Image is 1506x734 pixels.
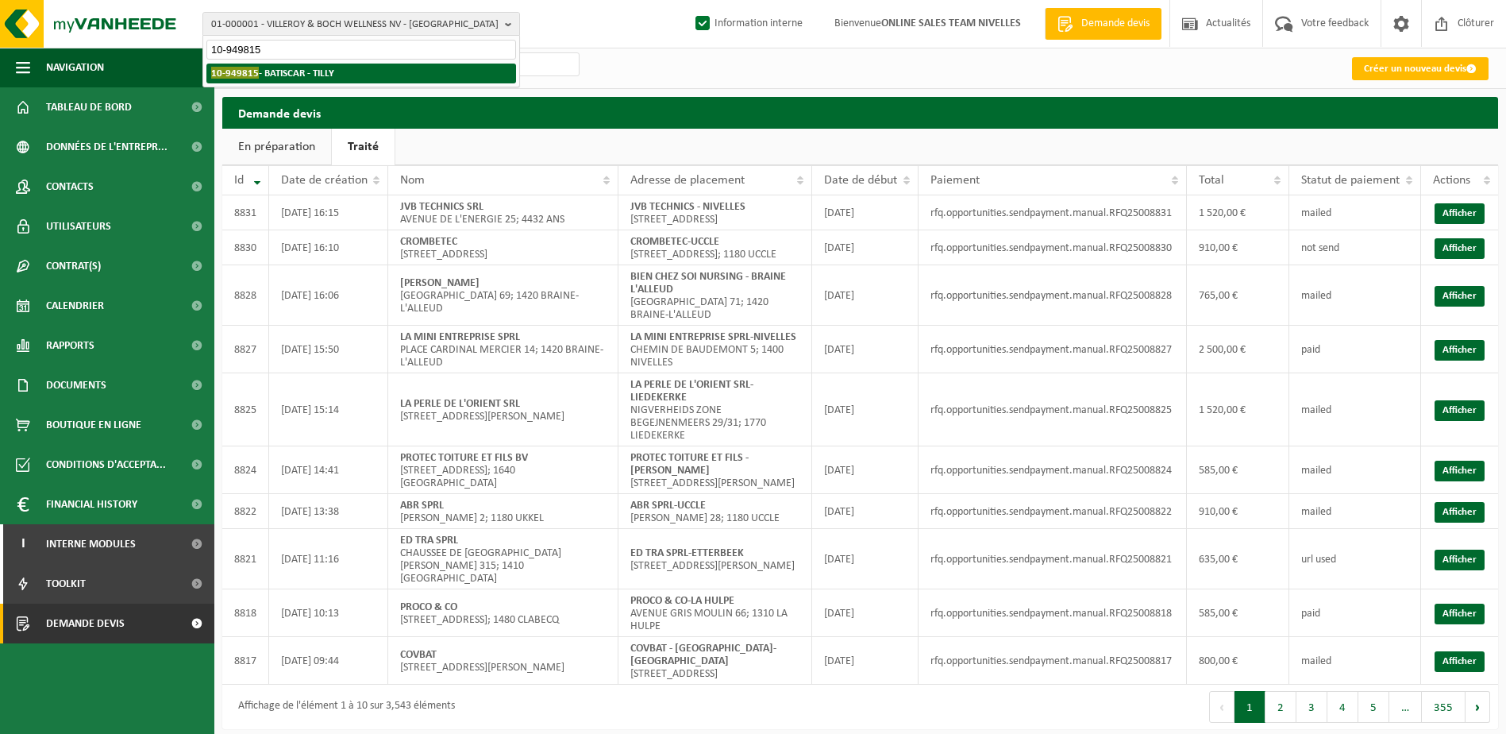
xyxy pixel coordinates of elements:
[881,17,1021,29] strong: ONLINE SALES TEAM NIVELLES
[222,637,269,685] td: 8817
[222,589,269,637] td: 8818
[46,127,168,167] span: Données de l'entrepr...
[400,201,483,213] strong: JVB TECHNICS SRL
[269,265,388,326] td: [DATE] 16:06
[812,230,919,265] td: [DATE]
[1466,691,1490,723] button: Next
[1422,691,1466,723] button: 355
[1187,265,1289,326] td: 765,00 €
[1433,174,1470,187] span: Actions
[222,195,269,230] td: 8831
[1187,230,1289,265] td: 910,00 €
[1435,604,1485,624] a: Afficher
[1301,608,1320,620] span: paid
[919,230,1187,265] td: rfq.opportunities.sendpayment.manual.RFQ25008830
[692,12,803,36] label: Information interne
[812,373,919,446] td: [DATE]
[618,326,812,373] td: CHEMIN DE BAUDEMONT 5; 1400 NIVELLES
[1296,691,1327,723] button: 3
[1301,242,1339,254] span: not send
[630,271,786,296] strong: BIEN CHEZ SOI NURSING - BRAINE L'ALLEUD
[630,236,719,248] strong: CROMBETEC-UCCLE
[919,637,1187,685] td: rfq.opportunities.sendpayment.manual.RFQ25008817
[1358,691,1389,723] button: 5
[1187,589,1289,637] td: 585,00 €
[618,529,812,589] td: [STREET_ADDRESS][PERSON_NAME]
[206,40,516,60] input: Chercher des succursales liées
[919,446,1187,494] td: rfq.opportunities.sendpayment.manual.RFQ25008824
[1352,57,1489,80] a: Créer un nouveau devis
[618,446,812,494] td: [STREET_ADDRESS][PERSON_NAME]
[1301,554,1336,566] span: url used
[630,500,706,512] strong: ABR SPRL-UCCLE
[1187,494,1289,529] td: 910,00 €
[1301,404,1331,416] span: mailed
[400,535,458,547] strong: ED TRA SPRL
[1435,203,1485,224] a: Afficher
[1435,461,1485,481] a: Afficher
[269,589,388,637] td: [DATE] 10:13
[281,174,368,187] span: Date de création
[1435,550,1485,570] a: Afficher
[919,265,1187,326] td: rfq.opportunities.sendpayment.manual.RFQ25008828
[824,174,897,187] span: Date de début
[630,643,776,667] strong: COVBAT - [GEOGRAPHIC_DATA]-[GEOGRAPHIC_DATA]
[46,365,106,405] span: Documents
[1327,691,1358,723] button: 4
[1187,446,1289,494] td: 585,00 €
[1077,16,1154,32] span: Demande devis
[618,230,812,265] td: [STREET_ADDRESS]; 1180 UCCLE
[222,265,269,326] td: 8828
[332,129,395,165] a: Traité
[630,379,753,404] strong: LA PERLE DE L'ORIENT SRL-LIEDEKERKE
[630,201,745,213] strong: JVB TECHNICS - NIVELLES
[388,529,618,589] td: CHAUSSEE DE [GEOGRAPHIC_DATA][PERSON_NAME] 315; 1410 [GEOGRAPHIC_DATA]
[1301,174,1400,187] span: Statut de paiement
[1435,238,1485,259] a: Afficher
[16,524,30,564] span: I
[222,326,269,373] td: 8827
[388,589,618,637] td: [STREET_ADDRESS]; 1480 CLABECQ
[46,167,94,207] span: Contacts
[269,373,388,446] td: [DATE] 15:14
[1199,174,1224,187] span: Total
[222,446,269,494] td: 8824
[400,601,457,613] strong: PROCO & CO
[400,500,444,512] strong: ABR SPRL
[1435,286,1485,307] a: Afficher
[400,174,425,187] span: Nom
[46,524,136,564] span: Interne modules
[1389,691,1422,723] span: …
[618,494,812,529] td: [PERSON_NAME] 28; 1180 UCCLE
[1301,465,1331,477] span: mailed
[269,529,388,589] td: [DATE] 11:16
[211,67,334,79] strong: - BATISCAR - TILLY
[269,637,388,685] td: [DATE] 09:44
[630,174,745,187] span: Adresse de placement
[1187,529,1289,589] td: 635,00 €
[400,277,480,289] strong: [PERSON_NAME]
[46,445,166,485] span: Conditions d'accepta...
[630,331,796,343] strong: LA MINI ENTREPRISE SPRL-NIVELLES
[46,246,101,286] span: Contrat(s)
[46,485,137,524] span: Financial History
[46,326,94,365] span: Rapports
[46,405,141,445] span: Boutique en ligne
[222,129,331,165] a: En préparation
[388,326,618,373] td: PLACE CARDINAL MERCIER 14; 1420 BRAINE-L'ALLEUD
[400,452,528,464] strong: PROTEC TOITURE ET FILS BV
[630,595,734,607] strong: PROCO & CO-LA HULPE
[388,265,618,326] td: [GEOGRAPHIC_DATA] 69; 1420 BRAINE-L'ALLEUD
[919,373,1187,446] td: rfq.opportunities.sendpayment.manual.RFQ25008825
[1187,195,1289,230] td: 1 520,00 €
[388,446,618,494] td: [STREET_ADDRESS]; 1640 [GEOGRAPHIC_DATA]
[388,637,618,685] td: [STREET_ADDRESS][PERSON_NAME]
[46,604,125,643] span: Demande devis
[400,649,437,661] strong: COVBAT
[1301,344,1320,356] span: paid
[46,207,111,246] span: Utilisateurs
[222,97,1498,128] h2: Demande devis
[1301,506,1331,518] span: mailed
[222,230,269,265] td: 8830
[1435,502,1485,523] a: Afficher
